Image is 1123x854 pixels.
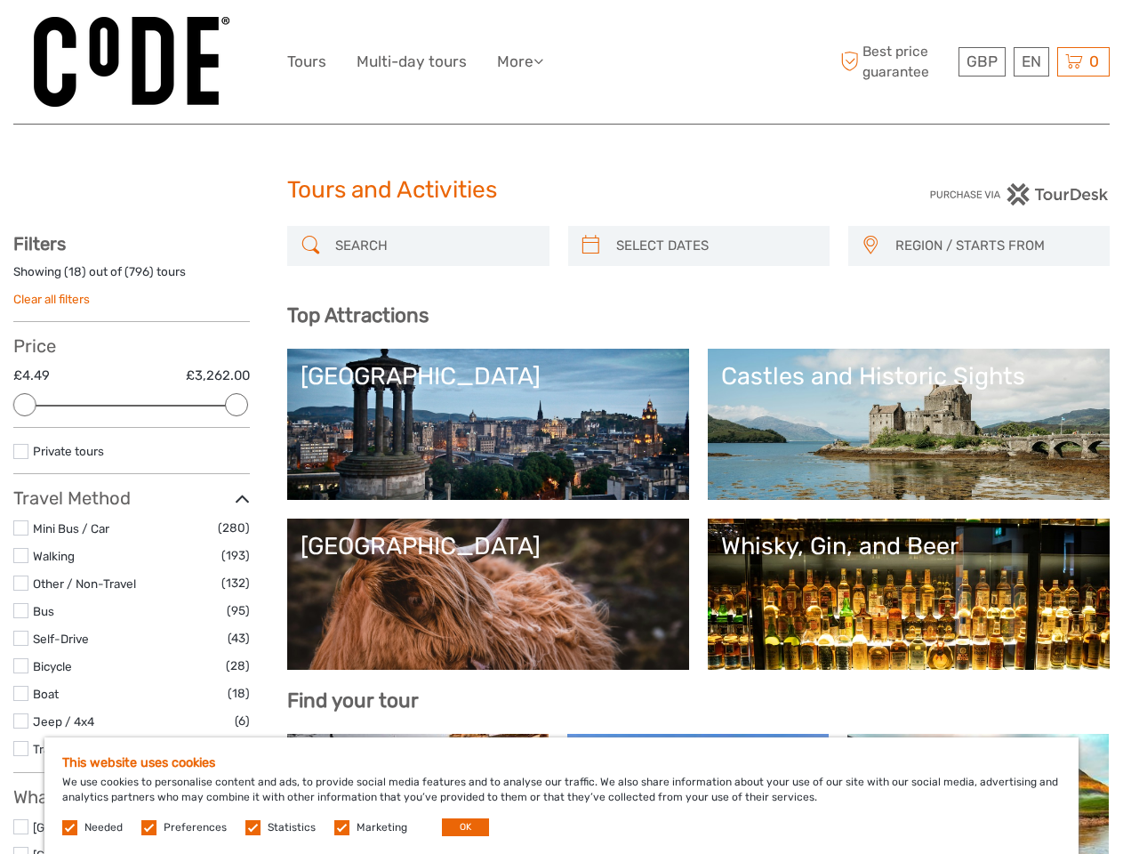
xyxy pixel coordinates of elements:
[967,52,998,70] span: GBP
[186,367,250,385] label: £3,262.00
[301,532,676,560] div: [GEOGRAPHIC_DATA]
[33,444,104,458] a: Private tours
[68,263,82,280] label: 18
[442,818,489,836] button: OK
[1014,47,1049,77] div: EN
[221,573,250,593] span: (132)
[33,576,136,591] a: Other / Non-Travel
[721,532,1096,657] a: Whisky, Gin, and Beer
[287,303,429,327] b: Top Attractions
[721,532,1096,560] div: Whisky, Gin, and Beer
[13,335,250,357] h3: Price
[287,49,326,75] a: Tours
[218,518,250,538] span: (280)
[721,362,1096,391] div: Castles and Historic Sights
[836,42,954,81] span: Best price guarantee
[1087,52,1102,70] span: 0
[228,628,250,649] span: (43)
[33,742,60,756] a: Train
[33,632,89,646] a: Self-Drive
[226,656,250,676] span: (28)
[328,230,540,262] input: SEARCH
[129,263,149,280] label: 796
[235,711,250,731] span: (6)
[164,820,227,835] label: Preferences
[721,362,1096,487] a: Castles and Historic Sights
[497,49,543,75] a: More
[887,231,1101,261] button: REGION / STARTS FROM
[25,31,201,45] p: We're away right now. Please check back later!
[34,17,229,107] img: 992-d66cb919-c786-410f-a8a5-821cd0571317_logo_big.jpg
[268,820,316,835] label: Statistics
[13,233,66,254] strong: Filters
[609,230,821,262] input: SELECT DATES
[221,545,250,566] span: (193)
[13,263,250,291] div: Showing ( ) out of ( ) tours
[33,714,94,729] a: Jeep / 4x4
[357,49,467,75] a: Multi-day tours
[287,176,836,205] h1: Tours and Activities
[301,532,676,657] a: [GEOGRAPHIC_DATA]
[33,604,54,618] a: Bus
[227,600,250,621] span: (95)
[13,367,50,385] label: £4.49
[33,820,154,834] a: [GEOGRAPHIC_DATA]
[84,820,123,835] label: Needed
[33,687,59,701] a: Boat
[929,183,1110,205] img: PurchaseViaTourDesk.png
[205,28,226,49] button: Open LiveChat chat widget
[62,755,1061,770] h5: This website uses cookies
[13,292,90,306] a: Clear all filters
[13,487,250,509] h3: Travel Method
[44,737,1079,854] div: We use cookies to personalise content and ads, to provide social media features and to analyse ou...
[33,521,109,536] a: Mini Bus / Car
[287,689,419,713] b: Find your tour
[33,549,75,563] a: Walking
[301,362,676,391] div: [GEOGRAPHIC_DATA]
[301,362,676,487] a: [GEOGRAPHIC_DATA]
[33,659,72,673] a: Bicycle
[13,786,250,808] h3: What do you want to see?
[357,820,407,835] label: Marketing
[228,683,250,704] span: (18)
